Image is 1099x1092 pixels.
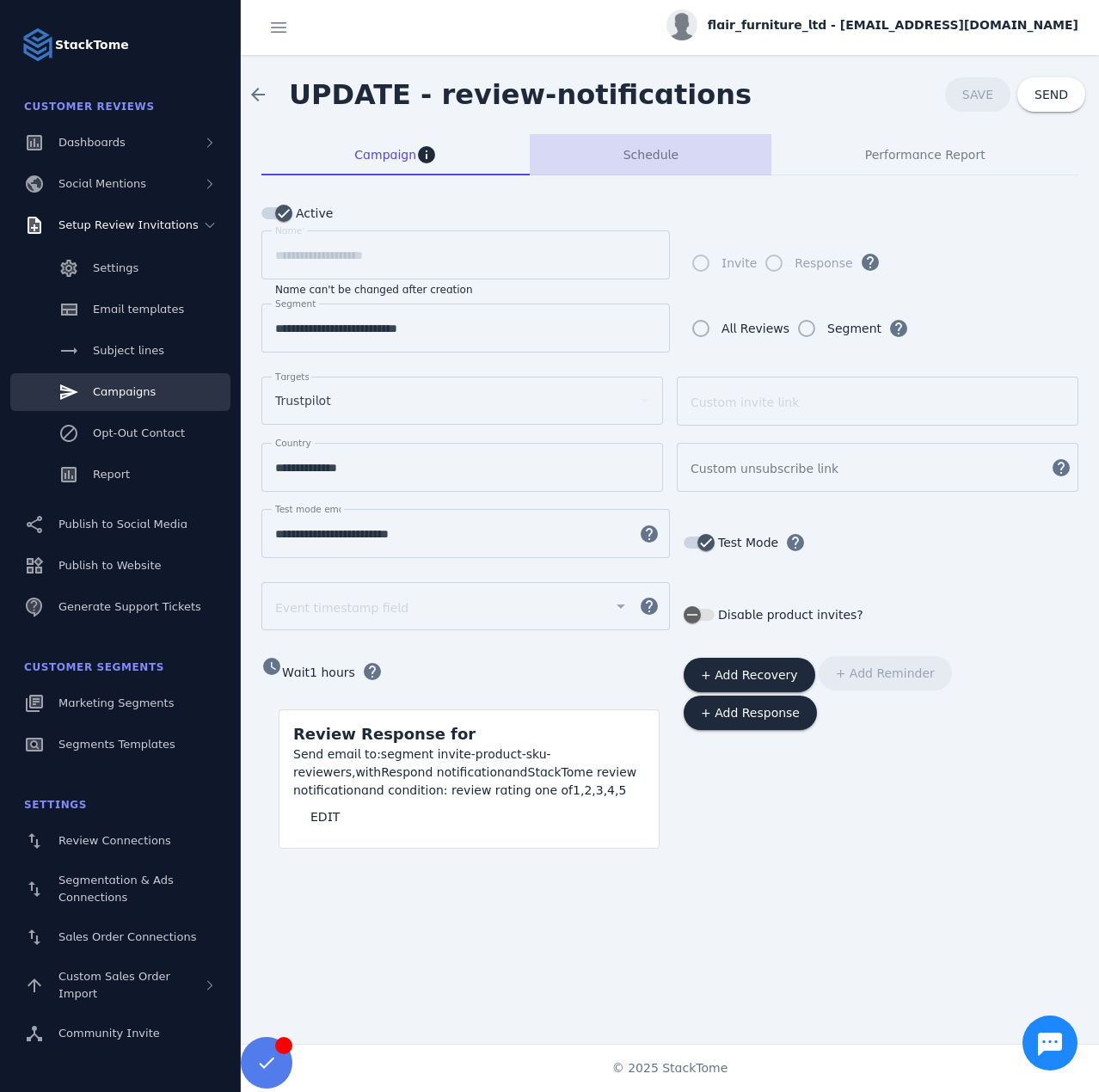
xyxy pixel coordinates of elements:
[10,547,230,585] a: Publish to Website
[865,149,985,161] span: Performance Report
[10,1015,230,1052] a: Community Invite
[791,253,852,273] label: Response
[275,390,331,411] span: Trustpilot
[10,918,230,956] a: Sales Order Connections
[10,588,230,626] a: Generate Support Tickets
[93,344,164,357] span: Subject lines
[58,738,175,751] span: Segments Templates
[666,9,697,40] img: profile.jpg
[10,249,230,287] a: Settings
[10,726,230,764] a: Segments Templates
[58,559,161,572] span: Publish to Website
[691,462,838,475] mat-label: Custom unsubscribe link
[58,930,196,943] span: Sales Order Connections
[701,707,800,719] span: + Add Response
[275,298,316,309] mat-label: Segment
[58,834,171,847] span: Review Connections
[24,799,87,811] span: Settings
[289,78,752,111] span: UPDATE - review-notifications
[275,225,302,236] mat-label: Name
[24,661,164,673] span: Customer Segments
[416,144,437,165] mat-icon: info
[10,506,230,543] a: Publish to Social Media
[310,666,355,679] span: 1 hours
[58,874,174,904] span: Segmentation & Ads Connections
[310,811,340,823] span: EDIT
[666,9,1078,40] button: flair_furniture_ltd - [EMAIL_ADDRESS][DOMAIN_NAME]
[623,149,678,161] span: Schedule
[58,177,146,190] span: Social Mentions
[354,149,416,161] span: Campaign
[292,203,333,224] label: Active
[282,666,310,679] span: Wait
[58,136,126,149] span: Dashboards
[1017,77,1085,112] button: SEND
[10,373,230,411] a: Campaigns
[93,385,156,398] span: Campaigns
[58,518,187,531] span: Publish to Social Media
[629,596,670,617] mat-icon: help
[275,371,310,382] mat-label: Targets
[93,303,184,316] span: Email templates
[721,318,789,339] div: All Reviews
[93,468,130,481] span: Report
[361,783,573,797] span: and condition: review rating one of
[10,291,230,328] a: Email templates
[684,696,817,730] button: + Add Response
[55,36,129,54] strong: StackTome
[10,332,230,370] a: Subject lines
[715,532,778,553] label: Test Mode
[10,456,230,494] a: Report
[684,658,815,692] button: + Add Recovery
[21,28,55,62] img: Logo image
[629,524,670,544] mat-icon: help
[10,684,230,722] a: Marketing Segments
[824,318,881,339] label: Segment
[505,765,528,779] span: and
[275,318,656,339] input: Segment
[58,696,174,709] span: Marketing Segments
[293,800,357,834] button: EDIT
[355,765,381,779] span: with
[58,600,201,613] span: Generate Support Tickets
[691,396,799,409] mat-label: Custom invite link
[275,601,408,615] mat-label: Event timestamp field
[708,16,1078,34] span: flair_furniture_ltd - [EMAIL_ADDRESS][DOMAIN_NAME]
[715,604,863,625] label: Disable product invites?
[93,261,138,274] span: Settings
[275,504,349,514] mat-label: Test mode email
[10,863,230,915] a: Segmentation & Ads Connections
[10,414,230,452] a: Opt-Out Contact
[58,1027,160,1040] span: Community Invite
[718,253,757,273] label: Invite
[612,1059,728,1077] span: © 2025 StackTome
[701,669,798,681] span: + Add Recovery
[293,747,381,761] span: Send email to:
[261,656,282,677] mat-icon: watch_later
[93,426,185,439] span: Opt-Out Contact
[24,101,155,113] span: Customer Reviews
[10,822,230,860] a: Review Connections
[1035,89,1068,101] span: SEND
[293,745,645,800] div: segment invite-product-sku-reviewers, Respond notification StackTome review notification 1,2,3,4,5
[275,279,473,297] mat-hint: Name can't be changed after creation
[293,725,476,743] span: Review Response for
[275,457,649,478] input: Country
[58,970,170,1000] span: Custom Sales Order Import
[58,218,199,231] span: Setup Review Invitations
[275,438,311,448] mat-label: Country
